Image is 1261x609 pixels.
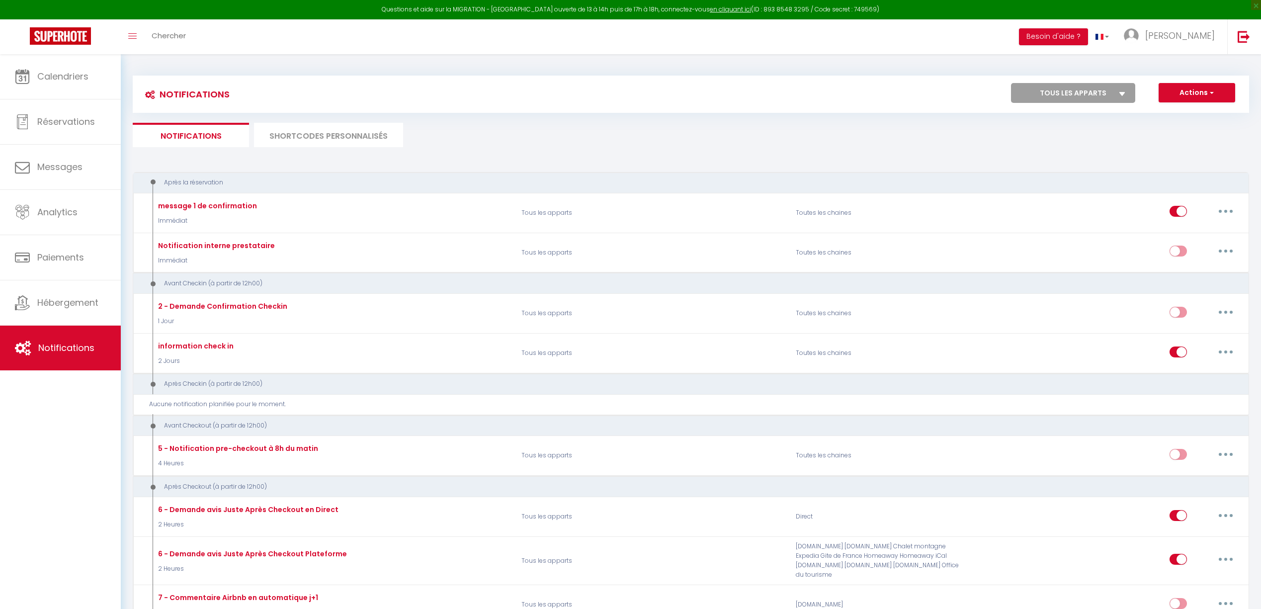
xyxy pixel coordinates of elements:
[156,216,257,226] p: Immédiat
[149,400,1240,409] div: Aucune notification planifiée pour le moment.
[1238,30,1250,43] img: logout
[156,564,347,574] p: 2 Heures
[515,503,789,531] p: Tous les apparts
[789,503,972,531] div: Direct
[142,178,1218,187] div: Après la réservation
[37,115,95,128] span: Réservations
[38,342,94,354] span: Notifications
[156,317,287,326] p: 1 Jour
[156,301,287,312] div: 2 - Demande Confirmation Checkin
[515,339,789,368] p: Tous les apparts
[156,256,275,265] p: Immédiat
[156,240,275,251] div: Notification interne prestataire
[156,459,318,468] p: 4 Heures
[515,238,789,267] p: Tous les apparts
[156,341,234,351] div: information check in
[37,70,88,83] span: Calendriers
[37,206,78,218] span: Analytics
[156,520,338,529] p: 2 Heures
[156,548,347,559] div: 6 - Demande avis Juste Après Checkout Plateforme
[515,542,789,579] p: Tous les apparts
[142,379,1218,389] div: Après Checkin (à partir de 12h00)
[789,238,972,267] div: Toutes les chaines
[37,296,98,309] span: Hébergement
[144,19,193,54] a: Chercher
[156,592,318,603] div: 7 - Commentaire Airbnb en automatique j+1
[1116,19,1227,54] a: ... [PERSON_NAME]
[156,443,318,454] div: 5 - Notification pre-checkout à 8h du matin
[156,504,338,515] div: 6 - Demande avis Juste Après Checkout en Direct
[1019,28,1088,45] button: Besoin d'aide ?
[789,339,972,368] div: Toutes les chaines
[37,161,83,173] span: Messages
[515,299,789,328] p: Tous les apparts
[156,356,234,366] p: 2 Jours
[254,123,403,147] li: SHORTCODES PERSONNALISÉS
[789,542,972,579] div: [DOMAIN_NAME] [DOMAIN_NAME] Chalet montagne Expedia Gite de France Homeaway Homeaway iCal [DOMAIN...
[30,27,91,45] img: Super Booking
[156,200,257,211] div: message 1 de confirmation
[140,83,230,105] h3: Notifications
[789,198,972,227] div: Toutes les chaines
[152,30,186,41] span: Chercher
[142,279,1218,288] div: Avant Checkin (à partir de 12h00)
[710,5,751,13] a: en cliquant ici
[133,123,249,147] li: Notifications
[1159,83,1235,103] button: Actions
[515,198,789,227] p: Tous les apparts
[37,251,84,263] span: Paiements
[1145,29,1215,42] span: [PERSON_NAME]
[789,299,972,328] div: Toutes les chaines
[142,421,1218,431] div: Avant Checkout (à partir de 12h00)
[515,441,789,470] p: Tous les apparts
[142,482,1218,492] div: Après Checkout (à partir de 12h00)
[789,441,972,470] div: Toutes les chaines
[1124,28,1139,43] img: ...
